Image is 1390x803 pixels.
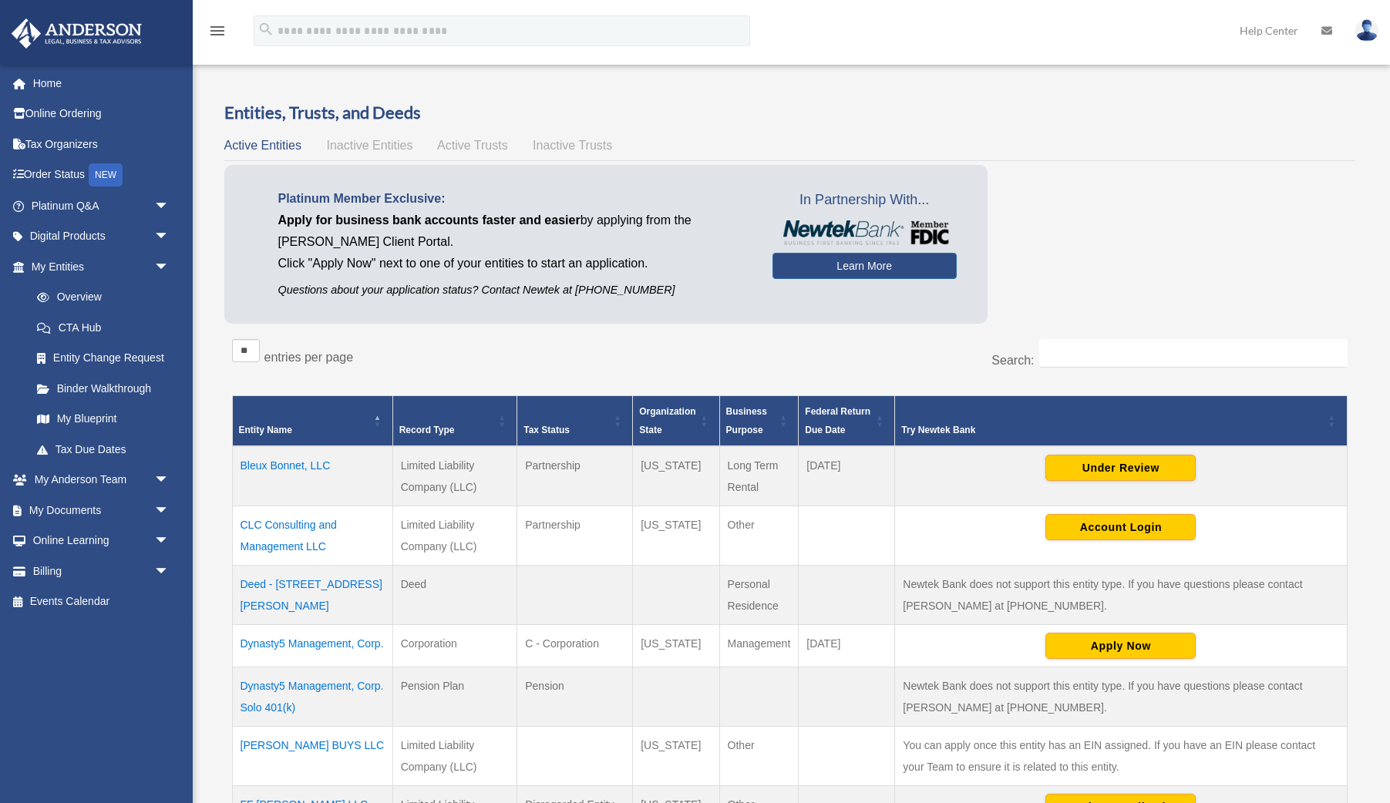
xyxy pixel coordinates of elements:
[719,727,799,786] td: Other
[11,586,193,617] a: Events Calendar
[523,425,570,435] span: Tax Status
[239,425,292,435] span: Entity Name
[11,68,193,99] a: Home
[232,396,392,447] th: Entity Name: Activate to invert sorting
[726,406,767,435] span: Business Purpose
[392,446,517,506] td: Limited Liability Company (LLC)
[895,667,1347,727] td: Newtek Bank does not support this entity type. If you have questions please contact [PERSON_NAME]...
[437,139,508,152] span: Active Trusts
[633,446,719,506] td: [US_STATE]
[392,566,517,625] td: Deed
[1045,633,1196,659] button: Apply Now
[22,343,185,374] a: Entity Change Request
[154,221,185,253] span: arrow_drop_down
[719,625,799,667] td: Management
[517,667,633,727] td: Pension
[208,22,227,40] i: menu
[11,160,193,191] a: Order StatusNEW
[719,506,799,566] td: Other
[232,566,392,625] td: Deed - [STREET_ADDRESS][PERSON_NAME]
[154,495,185,526] span: arrow_drop_down
[633,625,719,667] td: [US_STATE]
[991,354,1034,367] label: Search:
[719,446,799,506] td: Long Term Rental
[154,190,185,222] span: arrow_drop_down
[11,251,185,282] a: My Entitiesarrow_drop_down
[772,188,957,213] span: In Partnership With...
[895,727,1347,786] td: You can apply once this entity has an EIN assigned. If you have an EIN please contact your Team t...
[392,727,517,786] td: Limited Liability Company (LLC)
[719,566,799,625] td: Personal Residence
[11,129,193,160] a: Tax Organizers
[278,210,749,253] p: by applying from the [PERSON_NAME] Client Portal.
[517,446,633,506] td: Partnership
[805,406,870,435] span: Federal Return Due Date
[326,139,412,152] span: Inactive Entities
[22,434,185,465] a: Tax Due Dates
[392,506,517,566] td: Limited Liability Company (LLC)
[1045,455,1196,481] button: Under Review
[257,21,274,38] i: search
[11,221,193,252] a: Digital Productsarrow_drop_down
[639,406,695,435] span: Organization State
[392,396,517,447] th: Record Type: Activate to sort
[154,556,185,587] span: arrow_drop_down
[799,396,895,447] th: Federal Return Due Date: Activate to sort
[22,373,185,404] a: Binder Walkthrough
[1355,19,1378,42] img: User Pic
[278,281,749,300] p: Questions about your application status? Contact Newtek at [PHONE_NUMBER]
[11,495,193,526] a: My Documentsarrow_drop_down
[399,425,455,435] span: Record Type
[1045,514,1196,540] button: Account Login
[208,27,227,40] a: menu
[517,625,633,667] td: C - Corporation
[278,213,581,227] span: Apply for business bank accounts faster and easier
[517,506,633,566] td: Partnership
[264,351,354,364] label: entries per page
[517,396,633,447] th: Tax Status: Activate to sort
[154,465,185,496] span: arrow_drop_down
[22,312,185,343] a: CTA Hub
[392,667,517,727] td: Pension Plan
[11,526,193,556] a: Online Learningarrow_drop_down
[719,396,799,447] th: Business Purpose: Activate to sort
[772,253,957,279] a: Learn More
[633,506,719,566] td: [US_STATE]
[533,139,612,152] span: Inactive Trusts
[154,526,185,557] span: arrow_drop_down
[22,282,177,313] a: Overview
[7,18,146,49] img: Anderson Advisors Platinum Portal
[278,188,749,210] p: Platinum Member Exclusive:
[901,421,1323,439] div: Try Newtek Bank
[11,556,193,586] a: Billingarrow_drop_down
[895,396,1347,447] th: Try Newtek Bank : Activate to sort
[895,566,1347,625] td: Newtek Bank does not support this entity type. If you have questions please contact [PERSON_NAME]...
[780,220,949,245] img: NewtekBankLogoSM.png
[1045,520,1196,533] a: Account Login
[154,251,185,283] span: arrow_drop_down
[799,446,895,506] td: [DATE]
[232,625,392,667] td: Dynasty5 Management, Corp.
[633,727,719,786] td: [US_STATE]
[11,190,193,221] a: Platinum Q&Aarrow_drop_down
[11,465,193,496] a: My Anderson Teamarrow_drop_down
[11,99,193,129] a: Online Ordering
[224,139,301,152] span: Active Entities
[232,667,392,727] td: Dynasty5 Management, Corp. Solo 401(k)
[224,101,1355,125] h3: Entities, Trusts, and Deeds
[799,625,895,667] td: [DATE]
[232,506,392,566] td: CLC Consulting and Management LLC
[633,396,719,447] th: Organization State: Activate to sort
[232,446,392,506] td: Bleux Bonnet, LLC
[278,253,749,274] p: Click "Apply Now" next to one of your entities to start an application.
[22,404,185,435] a: My Blueprint
[392,625,517,667] td: Corporation
[232,727,392,786] td: [PERSON_NAME] BUYS LLC
[89,163,123,186] div: NEW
